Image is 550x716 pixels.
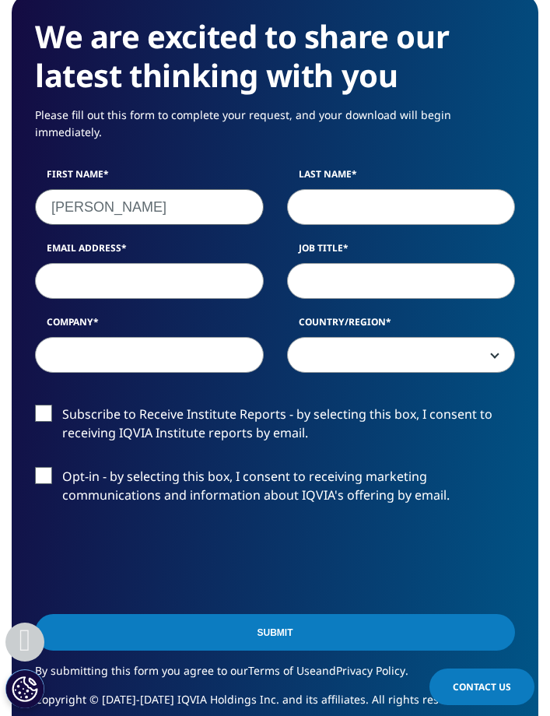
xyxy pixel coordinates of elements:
label: First Name [35,167,264,189]
label: Subscribe to Receive Institute Reports - by selecting this box, I consent to receiving IQVIA Inst... [35,405,515,451]
p: By submitting this form you agree to our and . [35,662,515,691]
label: Country/Region [287,315,516,337]
label: Job Title [287,241,516,263]
a: Privacy Policy [336,663,405,678]
label: Email Address [35,241,264,263]
span: Contact Us [453,680,511,693]
iframe: reCAPTCHA [35,529,271,590]
input: Submit [35,614,515,651]
h3: We are excited to share our latest thinking with you [35,17,515,95]
a: Terms of Use [248,663,316,678]
label: Company [35,315,264,337]
label: Last Name [287,167,516,189]
label: Opt-in - by selecting this box, I consent to receiving marketing communications and information a... [35,467,515,513]
p: Please fill out this form to complete your request, and your download will begin immediately. [35,107,515,153]
a: Contact Us [429,669,534,705]
button: Cookies Settings [5,669,44,708]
